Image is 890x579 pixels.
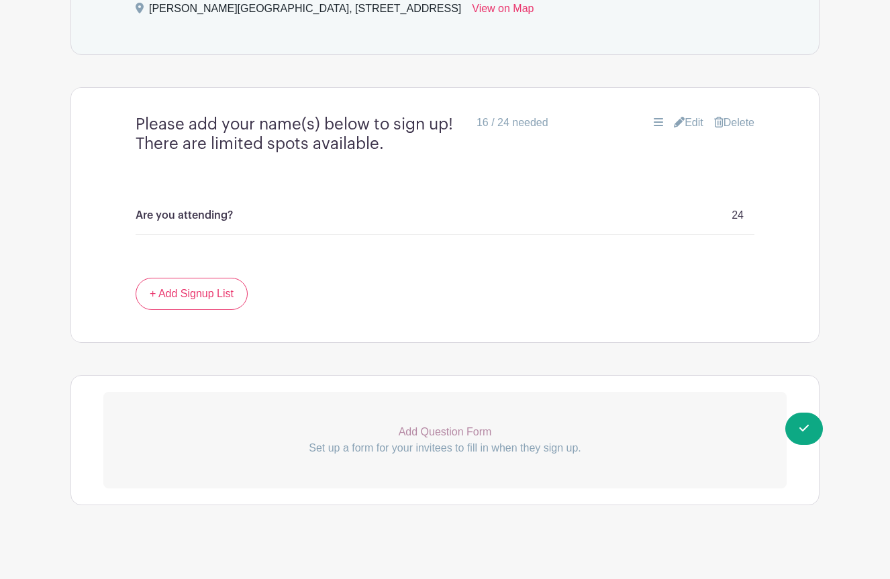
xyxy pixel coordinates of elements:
[149,1,461,22] div: [PERSON_NAME][GEOGRAPHIC_DATA], [STREET_ADDRESS]
[136,278,248,310] a: + Add Signup List
[103,440,787,456] p: Set up a form for your invitees to fill in when they sign up.
[477,115,548,131] div: 16 / 24 needed
[103,392,787,488] a: Add Question Form Set up a form for your invitees to fill in when they sign up.
[732,207,744,223] p: 24
[674,115,703,131] a: Edit
[136,115,466,154] h4: Please add your name(s) below to sign up! There are limited spots available.
[136,207,233,223] p: Are you attending?
[103,424,787,440] p: Add Question Form
[472,1,534,22] a: View on Map
[714,115,754,131] a: Delete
